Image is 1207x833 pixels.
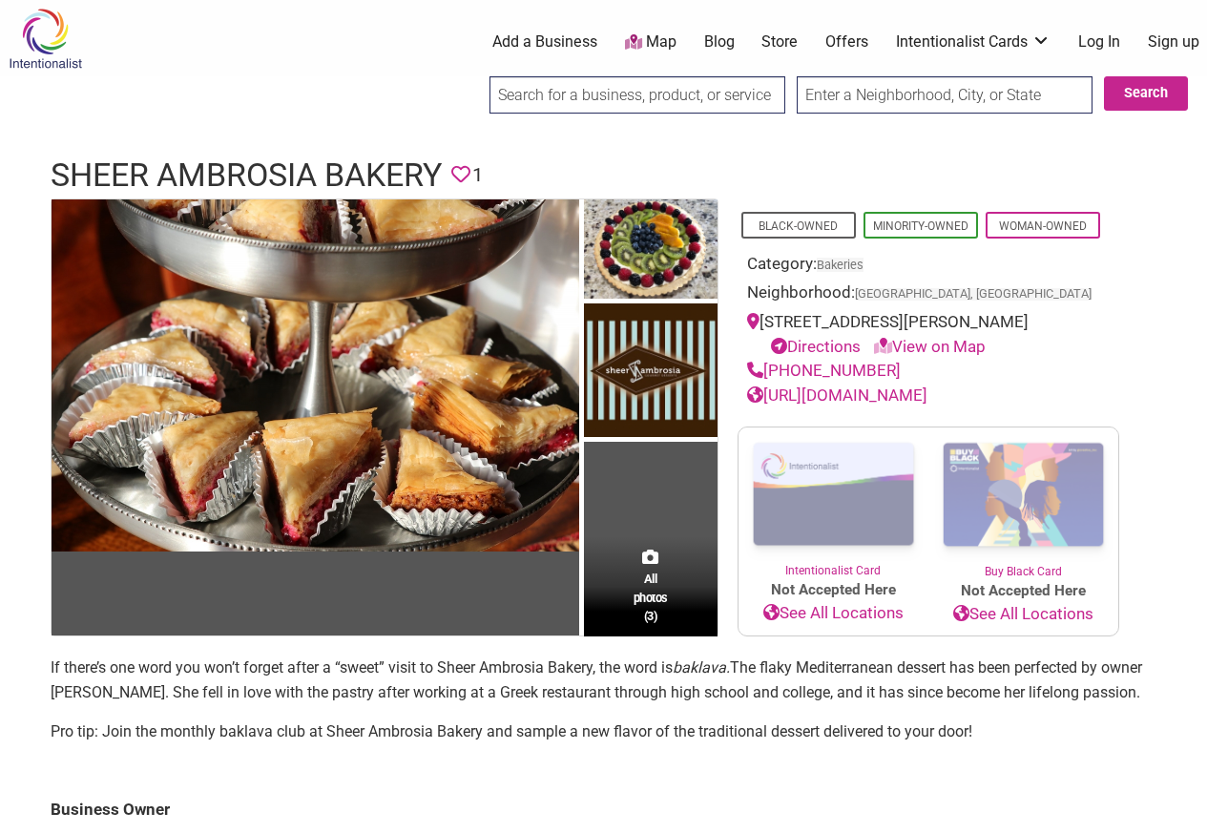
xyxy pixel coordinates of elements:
[1078,31,1120,52] a: Log In
[625,31,676,53] a: Map
[1104,76,1188,111] button: Search
[51,656,1157,704] p: If there’s one word you won’t forget after a “sweet” visit to Sheer Ambrosia Bakery, the word is ...
[874,337,986,356] a: View on Map
[747,281,1110,310] div: Neighborhood:
[896,31,1051,52] a: Intentionalist Cards
[761,31,798,52] a: Store
[634,570,668,624] span: All photos (3)
[489,76,785,114] input: Search for a business, product, or service
[817,258,864,272] a: Bakeries
[928,427,1118,580] a: Buy Black Card
[472,160,483,190] span: 1
[739,601,928,626] a: See All Locations
[999,219,1087,233] a: Woman-Owned
[797,76,1093,114] input: Enter a Neighborhood, City, or State
[928,602,1118,627] a: See All Locations
[747,361,901,380] a: [PHONE_NUMBER]
[739,579,928,601] span: Not Accepted Here
[759,219,838,233] a: Black-Owned
[51,153,442,198] h1: Sheer Ambrosia Bakery
[739,427,928,562] img: Intentionalist Card
[492,31,597,52] a: Add a Business
[747,252,1110,281] div: Category:
[928,427,1118,563] img: Buy Black Card
[673,658,730,677] em: baklava.
[747,310,1110,359] div: [STREET_ADDRESS][PERSON_NAME]
[771,337,861,356] a: Directions
[747,385,927,405] a: [URL][DOMAIN_NAME]
[855,288,1092,301] span: [GEOGRAPHIC_DATA], [GEOGRAPHIC_DATA]
[873,219,968,233] a: Minority-Owned
[1148,31,1199,52] a: Sign up
[739,427,928,579] a: Intentionalist Card
[928,580,1118,602] span: Not Accepted Here
[704,31,735,52] a: Blog
[825,31,868,52] a: Offers
[51,719,1157,744] p: Pro tip: Join the monthly baklava club at Sheer Ambrosia Bakery and sample a new flavor of the tr...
